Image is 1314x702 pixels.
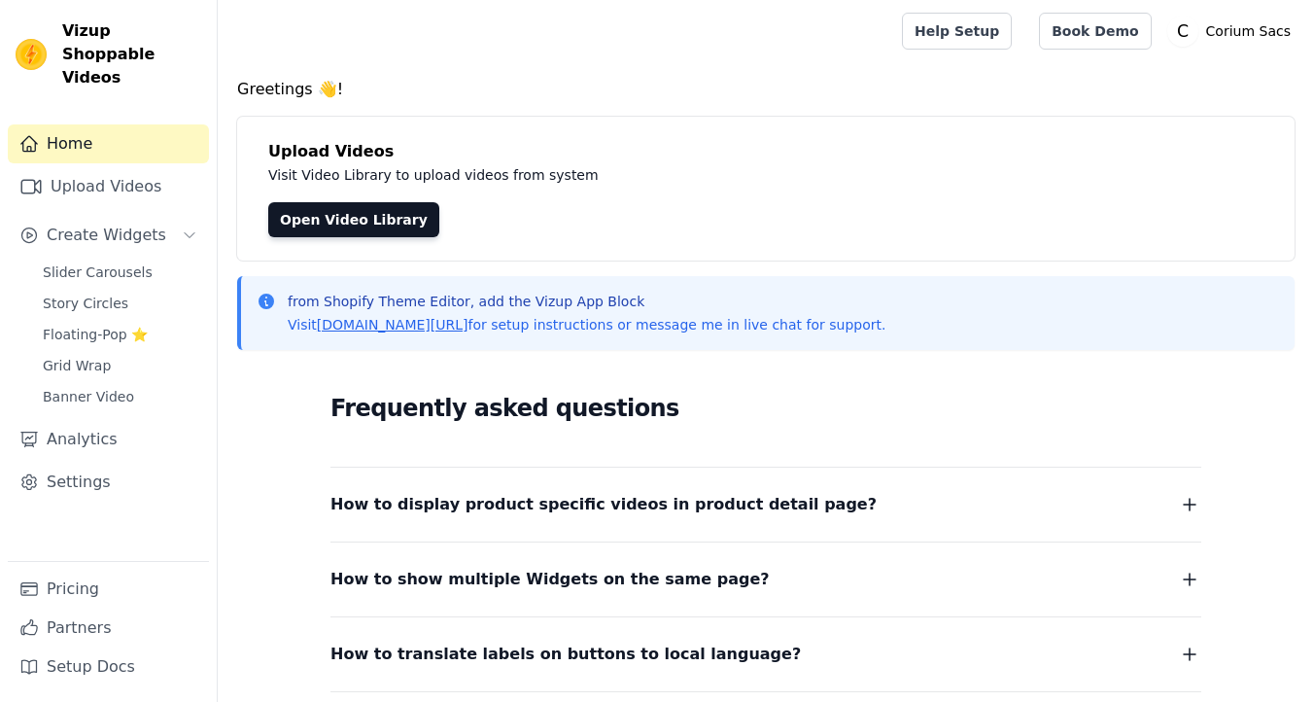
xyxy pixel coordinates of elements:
a: Analytics [8,420,209,459]
p: from Shopify Theme Editor, add the Vizup App Block [288,292,885,311]
a: Story Circles [31,290,209,317]
a: Floating-Pop ⭐ [31,321,209,348]
span: Banner Video [43,387,134,406]
a: Settings [8,463,209,502]
span: Create Widgets [47,224,166,247]
a: Book Demo [1039,13,1151,50]
a: Help Setup [902,13,1012,50]
text: C [1177,21,1189,41]
a: Slider Carousels [31,259,209,286]
span: Slider Carousels [43,263,153,282]
button: How to display product specific videos in product detail page? [330,491,1201,518]
button: Create Widgets [8,216,209,255]
span: Story Circles [43,294,128,313]
span: How to show multiple Widgets on the same page? [330,566,770,593]
a: Setup Docs [8,648,209,686]
p: Corium Sacs [1198,14,1298,49]
img: Vizup [16,39,47,70]
p: Visit for setup instructions or message me in live chat for support. [288,315,885,334]
a: Home [8,124,209,163]
p: Visit Video Library to upload videos from system [268,163,1139,187]
a: Partners [8,609,209,648]
span: Floating-Pop ⭐ [43,325,148,344]
a: Grid Wrap [31,352,209,379]
h4: Upload Videos [268,140,1263,163]
span: Grid Wrap [43,356,111,375]
a: Pricing [8,570,209,609]
h2: Frequently asked questions [330,389,1201,428]
h4: Greetings 👋! [237,78,1295,101]
span: How to translate labels on buttons to local language? [330,641,801,668]
button: C Corium Sacs [1167,14,1298,49]
a: Banner Video [31,383,209,410]
button: How to translate labels on buttons to local language? [330,641,1201,668]
span: Vizup Shoppable Videos [62,19,201,89]
a: Open Video Library [268,202,439,237]
button: How to show multiple Widgets on the same page? [330,566,1201,593]
a: Upload Videos [8,167,209,206]
span: How to display product specific videos in product detail page? [330,491,877,518]
a: [DOMAIN_NAME][URL] [317,317,468,333]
